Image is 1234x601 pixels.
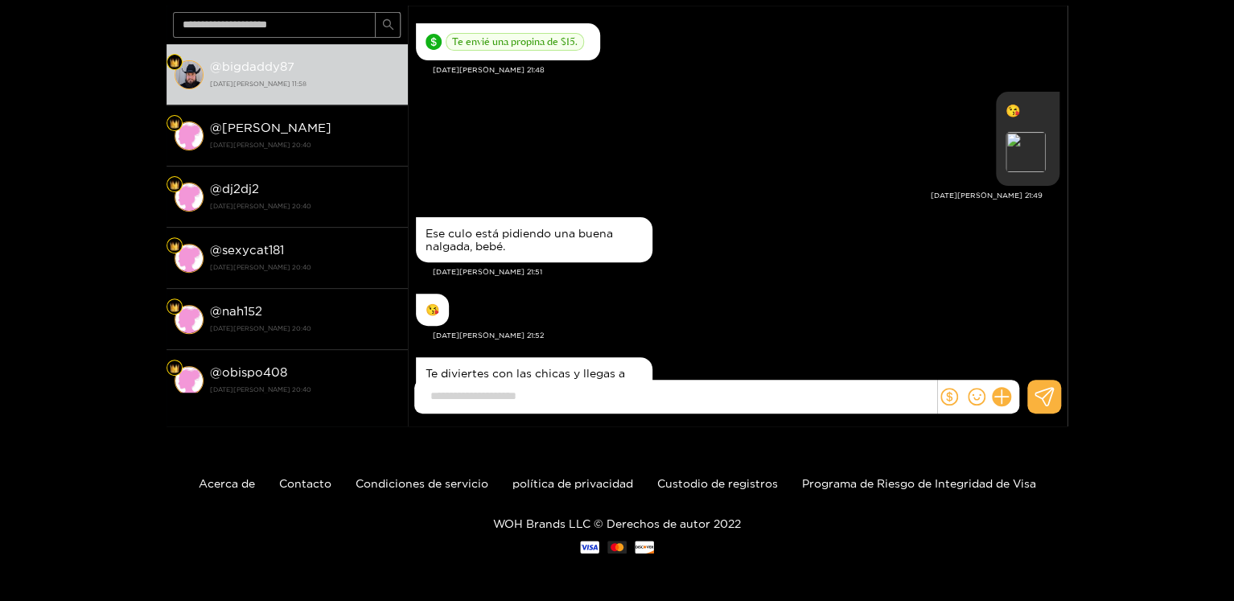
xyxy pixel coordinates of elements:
font: @[PERSON_NAME] [210,121,331,134]
div: 15 de agosto, 22:31 [416,357,652,402]
div: 15 de agosto, 21:52 [416,294,449,326]
font: @ [210,60,222,73]
img: conversación [175,183,204,212]
font: Ese culo está pidiendo una buena nalgada, bebé. [426,227,613,252]
button: buscar [375,12,401,38]
font: [DATE][PERSON_NAME] 21:51 [433,268,542,276]
font: [DATE][PERSON_NAME] 21:49 [931,191,1043,200]
button: dólar [937,385,961,409]
img: conversación [175,244,204,273]
a: Condiciones de servicio [356,477,488,489]
font: Te envié una propina de $ [452,35,566,47]
a: Custodio de registros [657,477,778,489]
img: Nivel de ventilador [170,241,179,251]
font: [DATE][PERSON_NAME] 20:40 [210,386,311,393]
img: Nivel de ventilador [170,303,179,312]
img: conversación [175,366,204,395]
img: Nivel de ventilador [170,364,179,373]
span: buscar [382,19,394,32]
a: Acerca de [199,477,255,489]
font: @ [210,182,222,196]
div: 15 de agosto, 21:51 [416,217,652,262]
font: WOH Brands LLC © Derechos de autor 2022 [493,517,741,529]
font: [DATE][PERSON_NAME] 11:58 [210,80,306,87]
img: Nivel de ventilador [170,58,179,68]
span: sonrisa [968,388,985,405]
a: política de privacidad [512,477,633,489]
font: sexycat181 [222,243,284,257]
font: 😘 [1006,104,1021,117]
span: dólar [940,388,958,405]
font: Te diviertes con las chicas y llegas a casa sano y salvo. [426,367,625,392]
img: conversación [175,305,204,334]
font: [DATE][PERSON_NAME] 20:40 [210,203,311,209]
font: [DATE][PERSON_NAME] 20:40 [210,142,311,148]
a: Contacto [279,477,331,489]
img: Nivel de ventilador [170,119,179,129]
font: @ [210,243,222,257]
img: conversación [175,60,204,89]
div: 15 de agosto, 21:49 [996,92,1059,186]
a: Programa de Riesgo de Integridad de Visa [802,477,1036,489]
font: . [575,35,578,47]
img: Nivel de ventilador [170,180,179,190]
div: 15 de agosto, 21:48 [416,23,600,60]
font: @ [210,365,222,379]
span: círculo del dólar [426,34,442,50]
font: 😘 [426,303,439,315]
font: [DATE][PERSON_NAME] 21:48 [433,66,545,74]
font: 15 [566,35,575,47]
font: [DATE][PERSON_NAME] 20:40 [210,325,311,331]
img: conversación [175,121,204,150]
font: @ [210,304,222,318]
font: bigdaddy87 [222,60,294,73]
font: [DATE][PERSON_NAME] 21:52 [433,331,544,340]
font: nah152 [222,304,262,318]
font: dj2dj2 [222,182,259,196]
font: [DATE][PERSON_NAME] 20:40 [210,264,311,270]
font: obispo408 [222,365,287,379]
